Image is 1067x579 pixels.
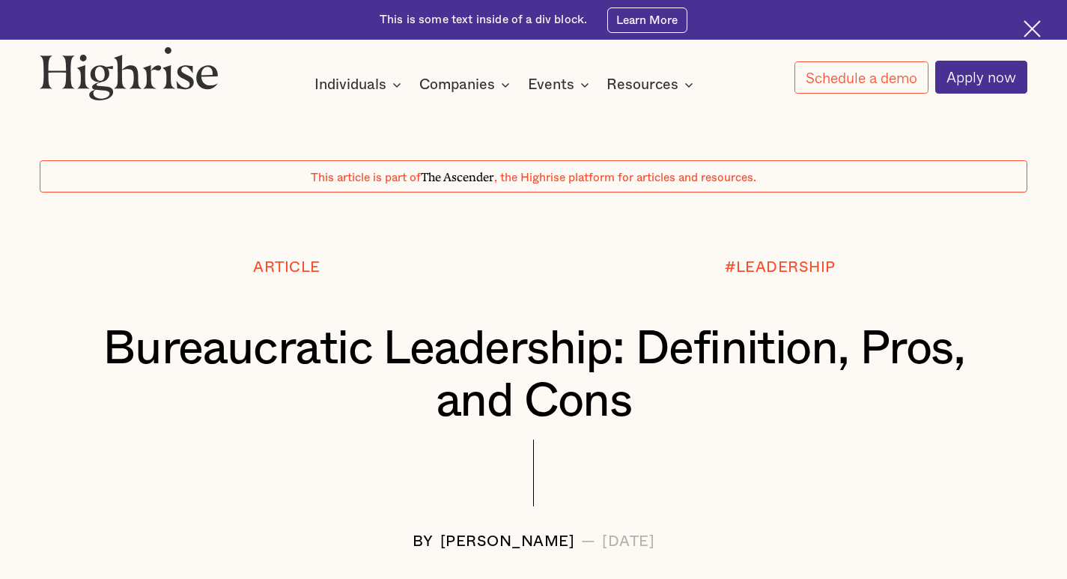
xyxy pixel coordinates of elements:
[607,7,687,33] a: Learn More
[440,533,575,550] div: [PERSON_NAME]
[935,61,1027,94] a: Apply now
[794,61,928,94] a: Schedule a demo
[81,323,986,428] h1: Bureaucratic Leadership: Definition, Pros, and Cons
[419,76,514,94] div: Companies
[528,76,594,94] div: Events
[602,533,654,550] div: [DATE]
[1024,20,1041,37] img: Cross icon
[607,76,678,94] div: Resources
[380,12,587,28] div: This is some text inside of a div block.
[314,76,406,94] div: Individuals
[725,259,836,276] div: #LEADERSHIP
[419,76,495,94] div: Companies
[253,259,320,276] div: Article
[413,533,434,550] div: BY
[494,172,756,184] span: , the Highrise platform for articles and resources.
[314,76,386,94] div: Individuals
[311,172,421,184] span: This article is part of
[581,533,596,550] div: —
[40,46,218,100] img: Highrise logo
[421,168,494,182] span: The Ascender
[528,76,574,94] div: Events
[607,76,698,94] div: Resources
